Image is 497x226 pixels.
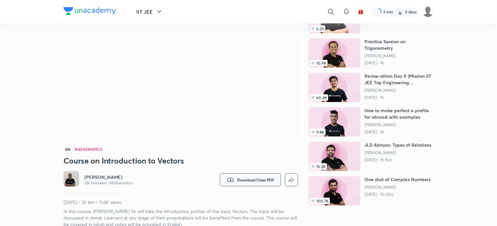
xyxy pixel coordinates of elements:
h6: How to make perfect a profile for abroad with examples [364,107,433,120]
a: Company Logo [64,7,116,17]
button: Download Class PDF [220,173,281,186]
a: [PERSON_NAME] [84,174,133,180]
a: [PERSON_NAME] [364,122,433,127]
button: avatar [356,7,366,17]
button: IIT JEE [132,5,167,18]
span: 100.7K [310,198,330,204]
h3: Course on Introduction to Vectors [64,155,298,166]
p: [DATE] • 1h [364,129,433,135]
span: 9.8K [310,129,326,135]
a: [PERSON_NAME] [364,150,431,155]
span: 60.4K [310,94,328,101]
p: [DATE] • 2h 6m • 11.6K views [64,199,298,206]
h6: One shot of Complex Numbers [364,176,431,183]
p: [DATE] • 1h [364,95,433,100]
p: [DATE] • 1h [364,60,433,66]
img: streak [397,8,404,15]
a: [PERSON_NAME] [364,88,433,93]
p: [DATE] • 1h 15m [364,157,431,163]
span: Download Class PDF [237,177,274,182]
p: [DATE] • 5h 30m [364,192,431,197]
p: 12K followers • Mathematics [84,180,133,186]
a: [PERSON_NAME] [364,185,431,190]
span: 15.2K [310,163,327,170]
img: avatar [358,9,364,15]
h6: Revise-athon Day 0 |Mission IIT JEE Top Engineering colleges|Placement [364,73,433,86]
span: 6.2K [310,25,325,32]
span: 10.9K [310,60,328,66]
a: Avatar [64,171,79,188]
img: Tarun Kumar [422,6,433,17]
img: Avatar [64,171,79,187]
h6: Practice Session on Trigonometry [364,38,433,51]
h6: JLD Abhyas: Types of Relations [364,142,431,148]
a: [PERSON_NAME] [364,53,433,59]
img: Company Logo [64,7,116,15]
